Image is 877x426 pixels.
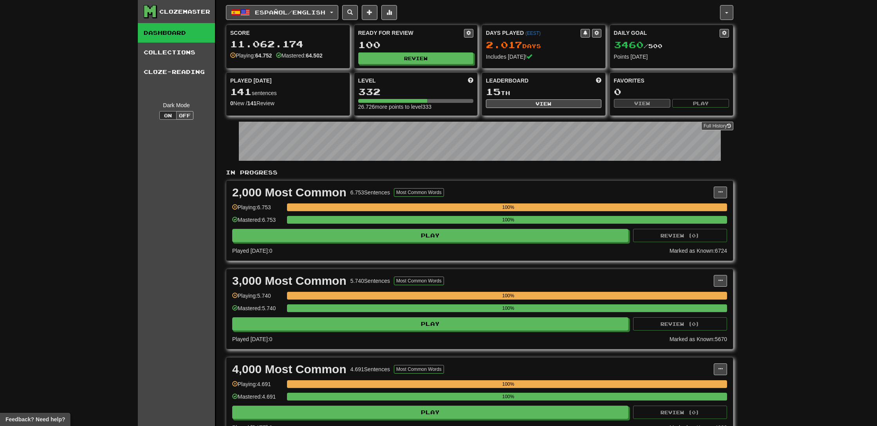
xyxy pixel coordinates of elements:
[247,100,256,106] strong: 141
[232,275,346,287] div: 3,000 Most Common
[614,29,720,38] div: Daily Goal
[358,77,376,84] span: Level
[159,8,210,16] div: Clozemaster
[255,9,325,16] span: Español / English
[486,86,501,97] span: 15
[232,216,283,229] div: Mastered: 6.753
[230,99,346,107] div: New / Review
[486,29,581,37] div: Days Played
[289,304,727,312] div: 100%
[232,304,283,317] div: Mastered: 5.740
[138,23,215,43] a: Dashboard
[669,335,727,343] div: Marked as Known: 5670
[289,292,727,300] div: 100%
[289,380,727,388] div: 100%
[232,187,346,198] div: 2,000 Most Common
[633,317,727,331] button: Review (0)
[255,52,272,59] strong: 64.752
[230,39,346,49] div: 11.062.174
[468,77,473,84] span: Score more points to level up
[358,87,474,97] div: 332
[486,87,601,97] div: th
[486,99,601,108] button: View
[232,406,628,419] button: Play
[289,203,727,211] div: 100%
[5,415,65,423] span: Open feedback widget
[362,5,377,20] button: Add sentence to collection
[342,5,358,20] button: Search sentences
[306,52,323,59] strong: 64.502
[394,188,444,197] button: Most Common Words
[159,111,177,120] button: On
[232,336,272,342] span: Played [DATE]: 0
[486,39,522,50] span: 2.017
[232,229,628,242] button: Play
[350,189,390,196] div: 6.753 Sentences
[614,87,729,97] div: 0
[232,317,628,331] button: Play
[232,203,283,216] div: Playing: 6.753
[289,393,727,401] div: 100%
[394,365,444,374] button: Most Common Words
[358,29,464,37] div: Ready for Review
[232,380,283,393] div: Playing: 4.691
[614,53,729,61] div: Points [DATE]
[230,86,252,97] span: 141
[486,77,529,84] span: Leaderboard
[614,43,662,49] span: / 500
[230,77,272,84] span: Played [DATE]
[230,29,346,37] div: Score
[614,77,729,84] div: Favorites
[525,31,541,36] a: (EEST)
[358,52,474,64] button: Review
[614,39,644,50] span: 3460
[144,101,209,109] div: Dark Mode
[672,99,729,108] button: Play
[226,169,733,176] p: In Progress
[358,40,474,50] div: 100
[486,40,601,50] div: Day s
[701,122,733,130] a: Full History
[596,77,601,84] span: This week in points, UTC
[232,248,272,254] span: Played [DATE]: 0
[358,103,474,111] div: 26.726 more points to level 333
[614,99,671,108] button: View
[394,277,444,285] button: Most Common Words
[226,5,338,20] button: Español/English
[289,216,727,224] div: 100%
[633,229,727,242] button: Review (0)
[230,87,346,97] div: sentences
[633,406,727,419] button: Review (0)
[486,53,601,61] div: Includes [DATE]!
[230,100,233,106] strong: 0
[350,277,390,285] div: 5.740 Sentences
[232,393,283,406] div: Mastered: 4.691
[230,52,272,59] div: Playing:
[232,292,283,305] div: Playing: 5.740
[276,52,323,59] div: Mastered:
[138,43,215,62] a: Collections
[138,62,215,82] a: Cloze-Reading
[232,363,346,375] div: 4,000 Most Common
[176,111,193,120] button: Off
[381,5,397,20] button: More stats
[669,247,727,255] div: Marked as Known: 6724
[350,365,390,373] div: 4.691 Sentences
